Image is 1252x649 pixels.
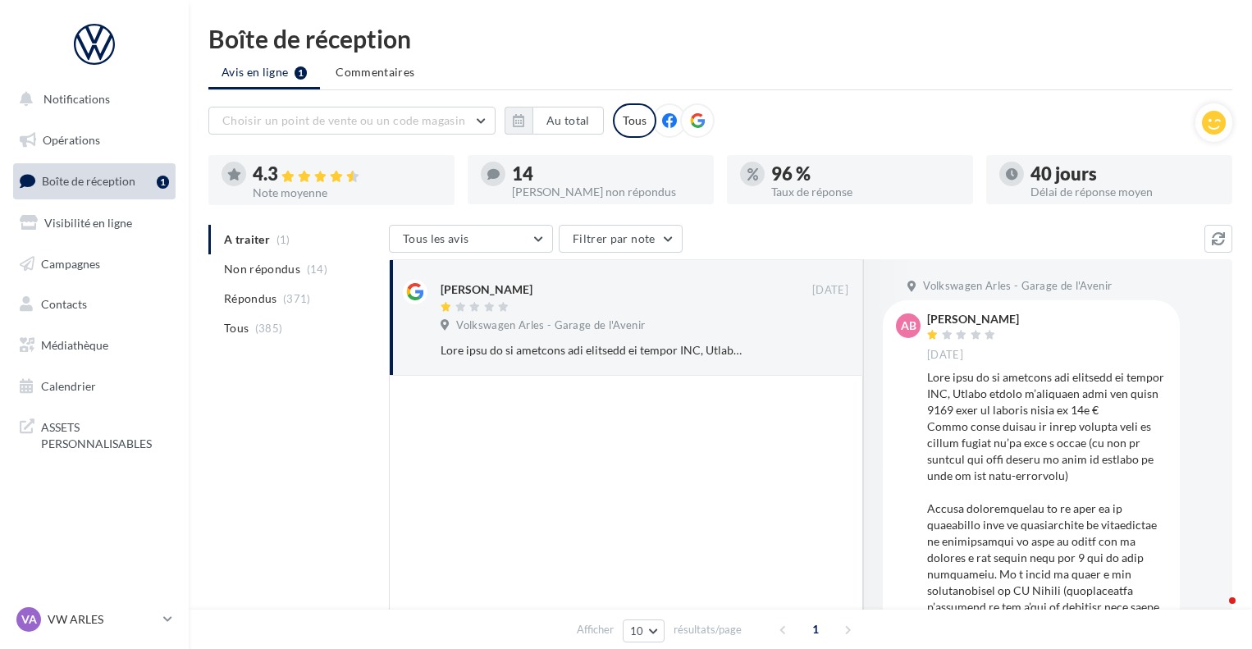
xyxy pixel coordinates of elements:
[559,225,683,253] button: Filtrer par note
[512,186,701,198] div: [PERSON_NAME] non répondus
[41,338,108,352] span: Médiathèque
[10,369,179,404] a: Calendrier
[901,318,916,334] span: AB
[10,82,172,117] button: Notifications
[13,604,176,635] a: VA VW ARLES
[10,247,179,281] a: Campagnes
[10,206,179,240] a: Visibilité en ligne
[1030,165,1219,183] div: 40 jours
[224,290,277,307] span: Répondus
[389,225,553,253] button: Tous les avis
[532,107,604,135] button: Au total
[927,313,1019,325] div: [PERSON_NAME]
[10,123,179,158] a: Opérations
[42,174,135,188] span: Boîte de réception
[927,348,963,363] span: [DATE]
[41,256,100,270] span: Campagnes
[255,322,283,335] span: (385)
[253,165,441,184] div: 4.3
[441,281,532,298] div: [PERSON_NAME]
[512,165,701,183] div: 14
[505,107,604,135] button: Au total
[336,64,414,80] span: Commentaires
[10,328,179,363] a: Médiathèque
[208,26,1232,51] div: Boîte de réception
[253,187,441,199] div: Note moyenne
[208,107,496,135] button: Choisir un point de vente ou un code magasin
[771,186,960,198] div: Taux de réponse
[771,165,960,183] div: 96 %
[307,263,327,276] span: (14)
[812,283,848,298] span: [DATE]
[674,622,742,638] span: résultats/page
[623,619,665,642] button: 10
[43,133,100,147] span: Opérations
[21,611,37,628] span: VA
[41,379,96,393] span: Calendrier
[923,279,1112,294] span: Volkswagen Arles - Garage de l'Avenir
[441,342,742,359] div: Lore ipsu do si ametcons adi elitsedd ei tempor INC, Utlabo etdolo m’aliquaen admi ven quisn 9169...
[224,320,249,336] span: Tous
[224,261,300,277] span: Non répondus
[10,287,179,322] a: Contacts
[456,318,645,333] span: Volkswagen Arles - Garage de l'Avenir
[41,297,87,311] span: Contacts
[48,611,157,628] p: VW ARLES
[403,231,469,245] span: Tous les avis
[577,622,614,638] span: Afficher
[630,624,644,638] span: 10
[283,292,311,305] span: (371)
[41,416,169,451] span: ASSETS PERSONNALISABLES
[10,163,179,199] a: Boîte de réception1
[222,113,465,127] span: Choisir un point de vente ou un code magasin
[1030,186,1219,198] div: Délai de réponse moyen
[802,616,829,642] span: 1
[10,409,179,458] a: ASSETS PERSONNALISABLES
[613,103,656,138] div: Tous
[1196,593,1236,633] iframe: Intercom live chat
[157,176,169,189] div: 1
[43,92,110,106] span: Notifications
[44,216,132,230] span: Visibilité en ligne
